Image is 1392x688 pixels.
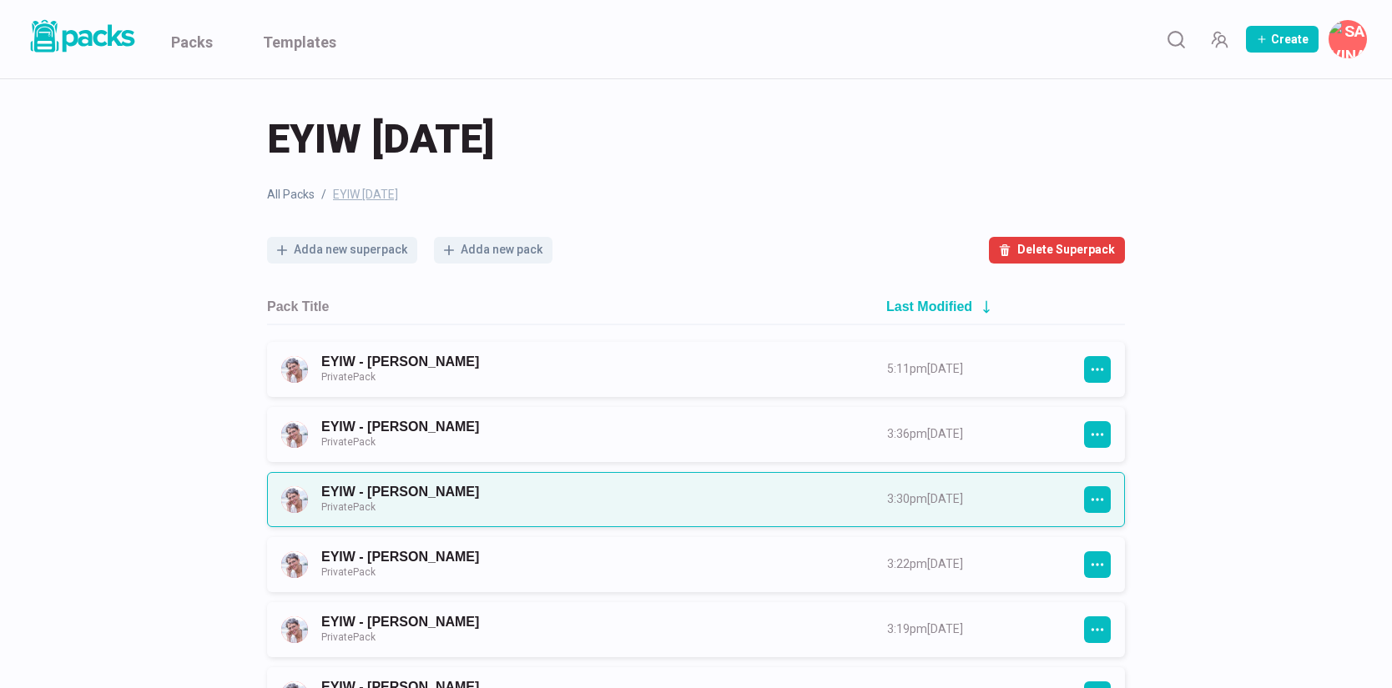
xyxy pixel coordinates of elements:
span: EYIW [DATE] [267,113,494,166]
button: Search [1159,23,1193,56]
h2: Pack Title [267,299,329,314]
span: EYIW [DATE] [333,186,398,203]
nav: breadcrumb [267,186,1125,203]
span: / [321,186,326,203]
button: Savina Tilmann [1329,20,1367,58]
img: Packs logo [25,17,138,56]
button: Manage Team Invites [1203,23,1236,56]
button: Create Pack [1246,26,1319,53]
button: Delete Superpack [989,237,1125,264]
a: All Packs [267,186,315,203]
button: Adda new pack [434,237,552,264]
button: Adda new superpack [267,237,417,264]
a: Packs logo [25,17,138,62]
h2: Last Modified [886,299,972,314]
